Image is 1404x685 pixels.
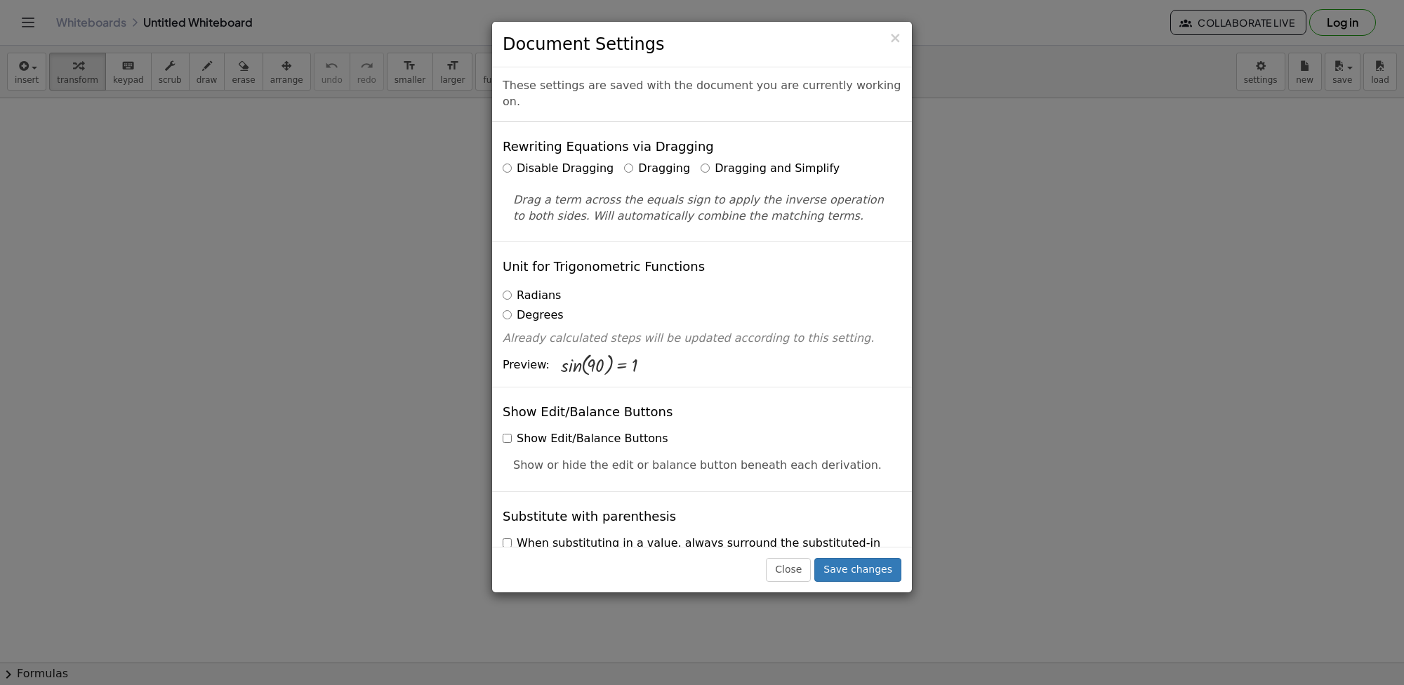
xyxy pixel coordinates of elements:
[513,192,891,225] p: Drag a term across the equals sign to apply the inverse operation to both sides. Will automatical...
[701,161,840,177] label: Dragging and Simplify
[503,510,676,524] h4: Substitute with parenthesis
[766,558,811,582] button: Close
[503,405,673,419] h4: Show Edit/Balance Buttons
[503,431,668,447] label: Show Edit/Balance Buttons
[503,307,564,324] label: Degrees
[503,310,512,319] input: Degrees
[503,538,512,547] input: When substituting in a value, always surround the substituted-in value with parenthesis.
[503,161,614,177] label: Disable Dragging
[492,67,912,122] div: These settings are saved with the document you are currently working on.
[503,288,561,304] label: Radians
[701,164,710,173] input: Dragging and Simplify
[503,291,512,300] input: Radians
[814,558,901,582] button: Save changes
[503,331,901,347] p: Already calculated steps will be updated according to this setting.
[889,29,901,46] span: ×
[503,140,714,154] h4: Rewriting Equations via Dragging
[503,164,512,173] input: Disable Dragging
[503,32,901,56] h3: Document Settings
[503,536,901,568] label: When substituting in a value, always surround the substituted-in value with parenthesis.
[503,434,512,443] input: Show Edit/Balance Buttons
[624,164,633,173] input: Dragging
[503,357,550,373] span: Preview:
[624,161,690,177] label: Dragging
[889,31,901,46] button: Close
[513,458,891,474] p: Show or hide the edit or balance button beneath each derivation.
[503,260,705,274] h4: Unit for Trigonometric Functions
